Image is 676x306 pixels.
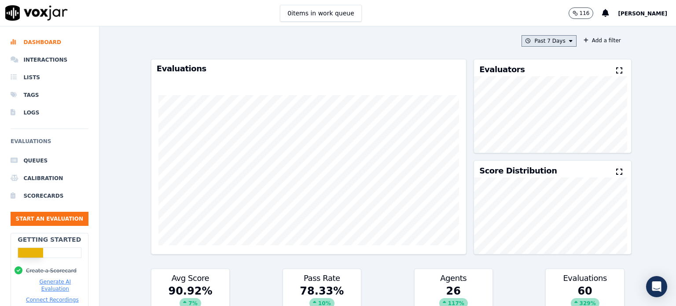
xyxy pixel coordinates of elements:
a: Calibration [11,170,88,187]
h3: Score Distribution [479,167,557,175]
button: 116 [569,7,594,19]
h3: Evaluations [157,65,461,73]
img: voxjar logo [5,5,68,21]
button: [PERSON_NAME] [618,8,676,18]
a: Scorecards [11,187,88,205]
a: Lists [11,69,88,86]
button: Create a Scorecard [26,267,77,274]
a: Tags [11,86,88,104]
a: Dashboard [11,33,88,51]
a: Interactions [11,51,88,69]
button: 0items in work queue [280,5,362,22]
span: [PERSON_NAME] [618,11,667,17]
h3: Agents [420,274,487,282]
div: Open Intercom Messenger [646,276,667,297]
button: 116 [569,7,603,19]
h6: Evaluations [11,136,88,152]
button: Start an Evaluation [11,212,88,226]
h3: Avg Score [157,274,224,282]
p: 116 [580,10,590,17]
button: Generate AI Evaluation [26,278,84,292]
button: Connect Recordings [26,296,79,303]
button: Past 7 Days [522,35,576,47]
h2: Getting Started [18,235,81,244]
a: Queues [11,152,88,170]
a: Logs [11,104,88,122]
h3: Evaluations [551,274,618,282]
button: Add a filter [580,35,625,46]
h3: Pass Rate [288,274,356,282]
h3: Evaluators [479,66,525,74]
